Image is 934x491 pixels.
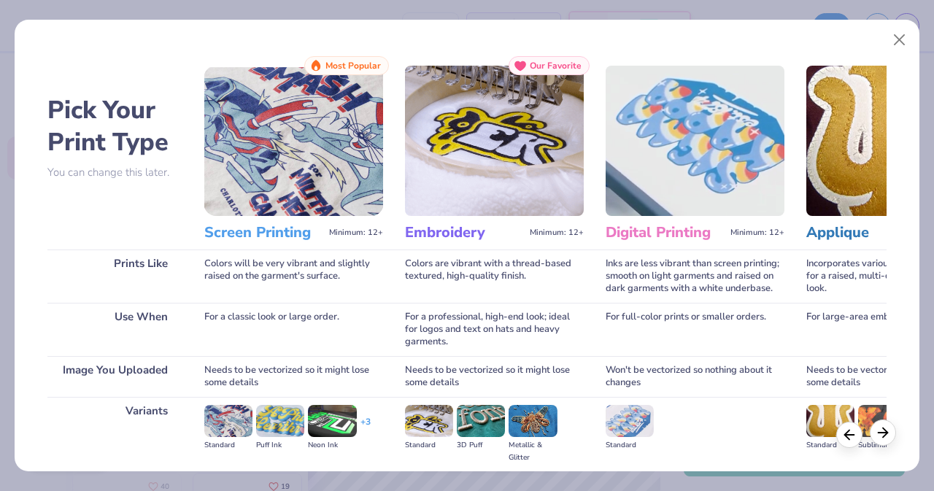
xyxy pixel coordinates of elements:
img: Sublimated [858,405,906,437]
div: Standard [204,439,252,452]
img: Standard [606,405,654,437]
div: Metallic & Glitter [509,439,557,464]
div: Inks are less vibrant than screen printing; smooth on light garments and raised on dark garments ... [606,250,784,303]
img: 3D Puff [457,405,505,437]
div: + 3 [360,416,371,441]
h3: Applique [806,223,925,242]
div: Image You Uploaded [47,356,182,397]
div: 3D Puff [457,439,505,452]
img: Digital Printing [606,66,784,216]
div: Won't be vectorized so nothing about it changes [606,356,784,397]
img: Standard [204,405,252,437]
span: Our Favorite [530,61,582,71]
div: Prints Like [47,250,182,303]
div: Neon Ink [308,439,356,452]
img: Standard [806,405,854,437]
div: Use When [47,303,182,356]
button: Close [886,26,914,54]
div: For a classic look or large order. [204,303,383,356]
img: Neon Ink [308,405,356,437]
h3: Screen Printing [204,223,323,242]
div: Standard [606,439,654,452]
img: Embroidery [405,66,584,216]
img: Screen Printing [204,66,383,216]
div: Variants [47,397,182,472]
span: Minimum: 12+ [329,228,383,238]
p: You can change this later. [47,166,182,179]
img: Standard [405,405,453,437]
div: For a professional, high-end look; ideal for logos and text on hats and heavy garments. [405,303,584,356]
div: Colors will be very vibrant and slightly raised on the garment's surface. [204,250,383,303]
h3: Digital Printing [606,223,725,242]
span: Most Popular [325,61,381,71]
div: Colors are vibrant with a thread-based textured, high-quality finish. [405,250,584,303]
div: Needs to be vectorized so it might lose some details [204,356,383,397]
div: Puff Ink [256,439,304,452]
span: Minimum: 12+ [530,228,584,238]
div: Standard [405,439,453,452]
div: Needs to be vectorized so it might lose some details [405,356,584,397]
div: For full-color prints or smaller orders. [606,303,784,356]
img: Puff Ink [256,405,304,437]
div: Standard [806,439,854,452]
img: Metallic & Glitter [509,405,557,437]
span: Minimum: 12+ [730,228,784,238]
h3: Embroidery [405,223,524,242]
h2: Pick Your Print Type [47,94,182,158]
